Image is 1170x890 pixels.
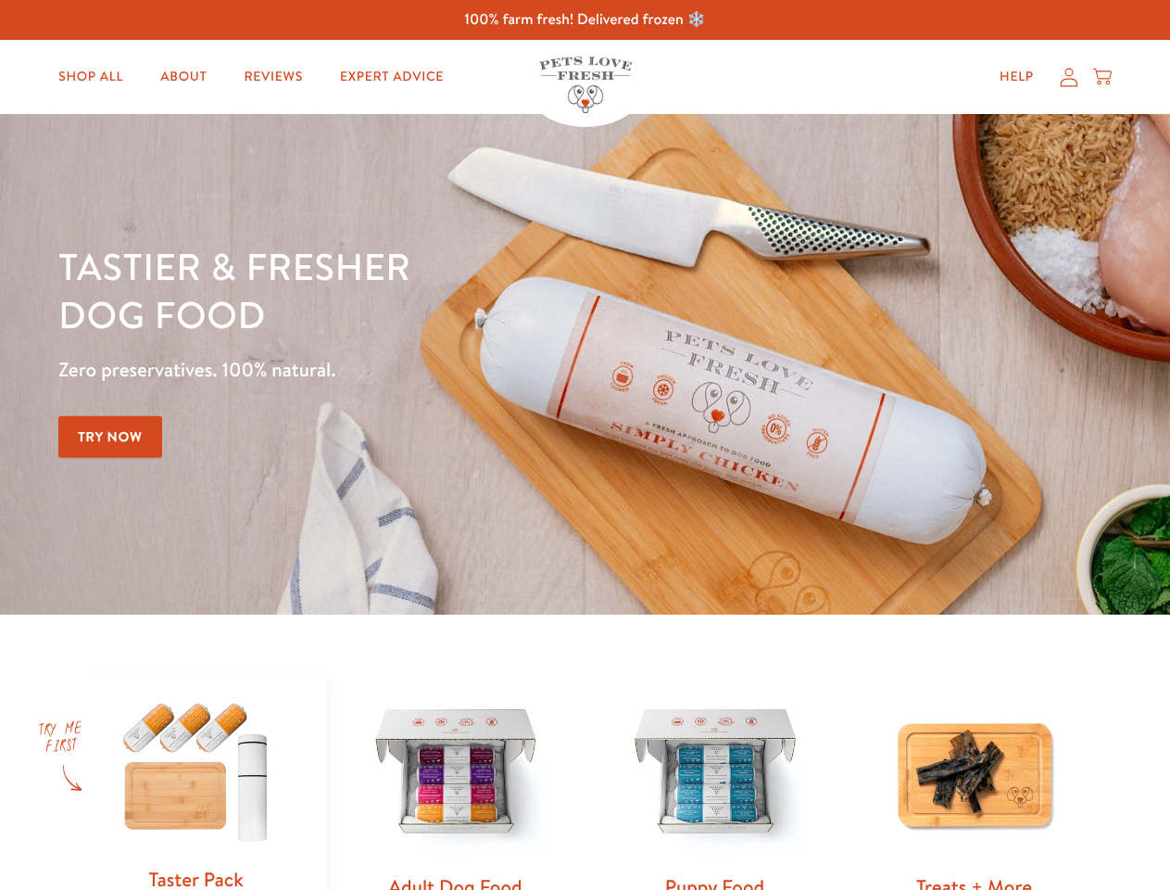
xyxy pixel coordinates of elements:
h1: Tastier & fresher dog food [58,242,761,338]
img: Pets Love Fresh [539,57,632,113]
a: About [145,58,221,95]
a: Try Now [58,416,162,458]
a: Expert Advice [325,58,459,95]
a: Help [985,58,1049,95]
p: Zero preservatives. 100% natural. [58,353,761,387]
a: Reviews [229,58,317,95]
a: Shop All [44,58,138,95]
